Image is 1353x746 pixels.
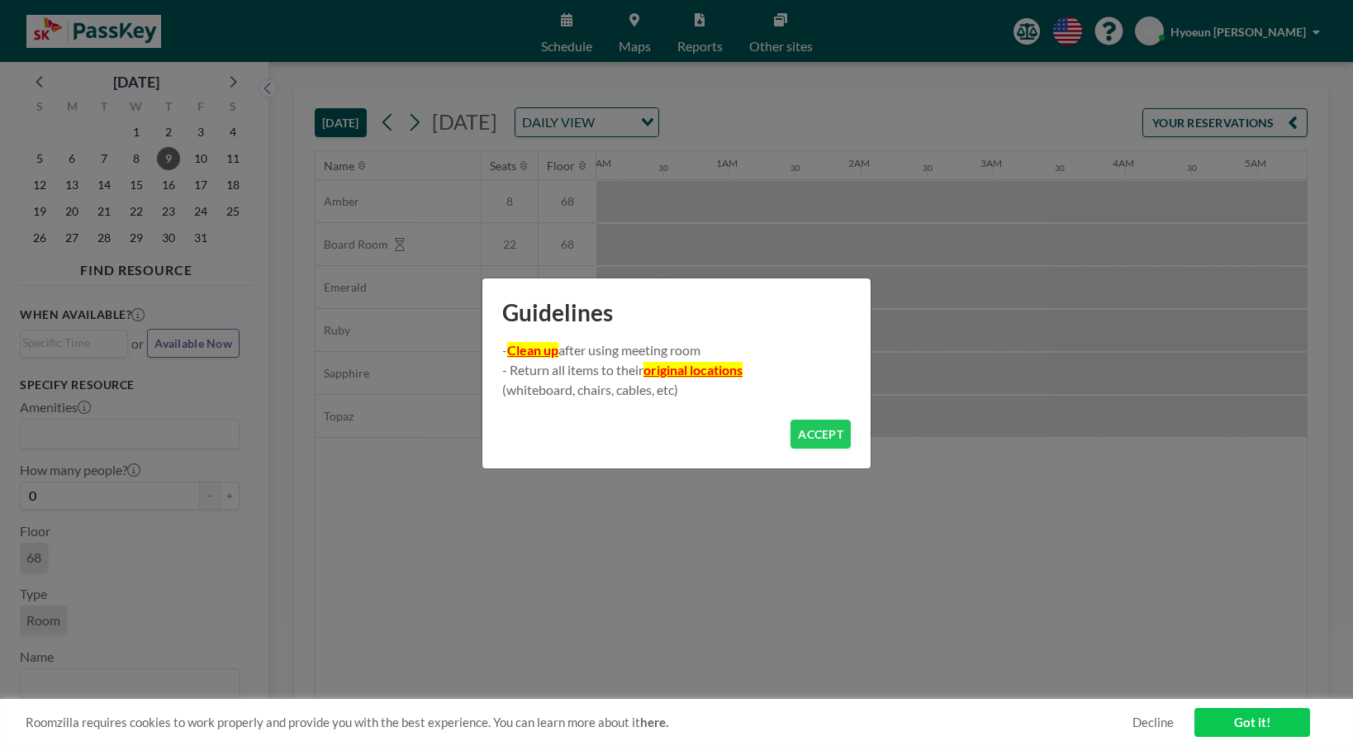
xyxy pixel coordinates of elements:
a: here. [640,715,668,729]
a: Decline [1132,715,1174,730]
p: - Return all items to their [502,360,851,380]
p: ㅤ(whiteboard, chairs, cables, etc) [502,380,851,400]
u: Clean up [507,342,558,358]
p: - after using meeting room [502,340,851,360]
u: original locations [643,362,743,378]
a: Got it! [1194,708,1310,737]
span: Roomzilla requires cookies to work properly and provide you with the best experience. You can lea... [26,715,1132,730]
h1: Guidelines [482,278,871,340]
button: ACCEPT [790,420,851,449]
